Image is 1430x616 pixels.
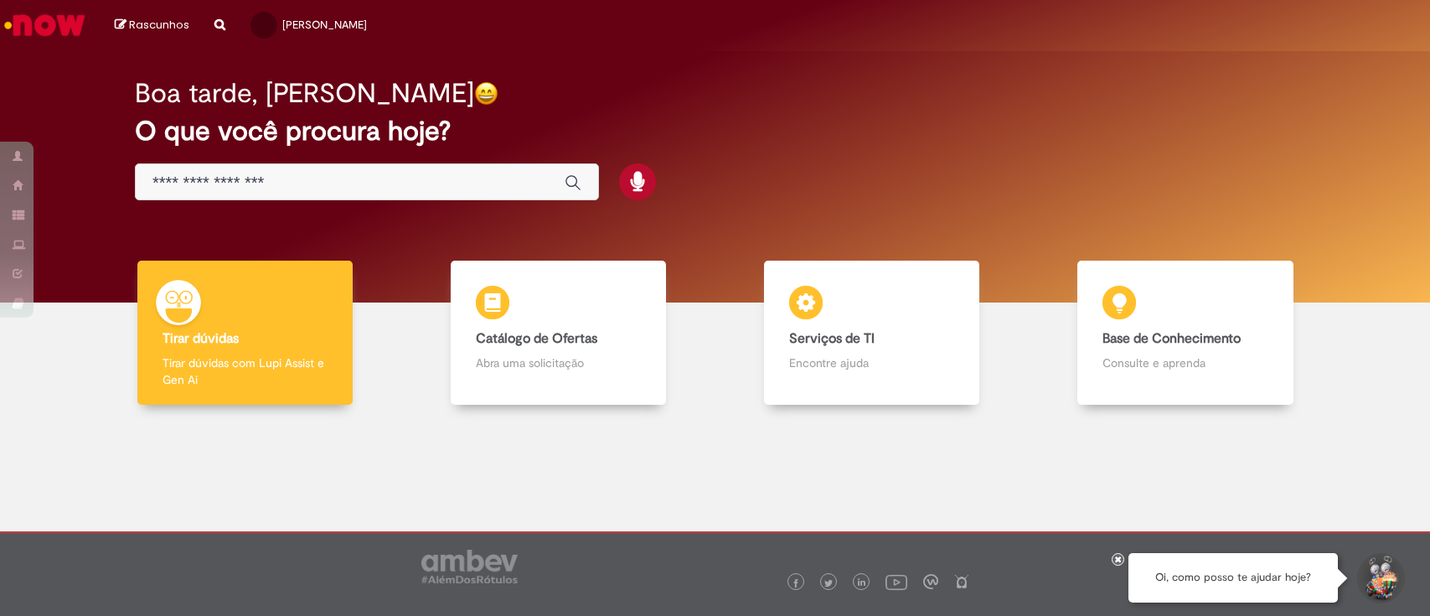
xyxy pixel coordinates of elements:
[401,261,715,406] a: Catálogo de Ofertas Abra uma solicitação
[163,330,239,347] b: Tirar dúvidas
[824,579,833,588] img: logo_footer_twitter.png
[163,355,328,388] p: Tirar dúvidas com Lupi Assist e Gen Ai
[789,355,954,371] p: Encontre ajuda
[715,261,1029,406] a: Serviços de TI Encontre ajuda
[421,550,518,583] img: logo_footer_ambev_rotulo_gray.png
[789,330,875,347] b: Serviços de TI
[474,81,498,106] img: happy-face.png
[1355,553,1405,603] button: Iniciar Conversa de Suporte
[88,261,401,406] a: Tirar dúvidas Tirar dúvidas com Lupi Assist e Gen Ai
[1128,553,1338,603] div: Oi, como posso te ajudar hoje?
[1102,355,1267,371] p: Consulte e aprenda
[115,18,189,34] a: Rascunhos
[1102,330,1241,347] b: Base de Conhecimento
[135,116,1295,146] h2: O que você procura hoje?
[858,578,866,588] img: logo_footer_linkedin.png
[885,571,907,593] img: logo_footer_youtube.png
[476,330,597,347] b: Catálogo de Ofertas
[2,8,88,42] img: ServiceNow
[792,579,800,588] img: logo_footer_facebook.png
[135,79,474,108] h2: Boa tarde, [PERSON_NAME]
[476,355,641,371] p: Abra uma solicitação
[1029,261,1342,406] a: Base de Conhecimento Consulte e aprenda
[282,18,367,32] span: [PERSON_NAME]
[923,574,938,589] img: logo_footer_workplace.png
[129,17,189,33] span: Rascunhos
[954,574,969,589] img: logo_footer_naosei.png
